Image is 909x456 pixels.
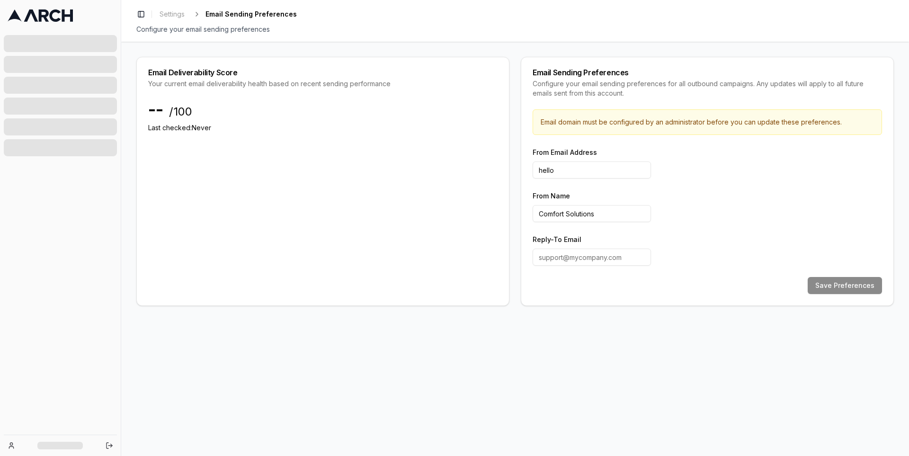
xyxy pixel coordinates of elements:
span: /100 [169,104,192,119]
label: From Email Address [533,148,597,156]
span: Email Sending Preferences [205,9,297,19]
div: Email Deliverability Score [148,69,498,76]
a: Settings [156,8,188,21]
span: -- [148,100,163,119]
button: Log out [103,439,116,452]
p: Email domain must be configured by an administrator before you can update these preferences. [541,117,874,127]
div: Email Sending Preferences [533,69,882,76]
span: Settings [160,9,185,19]
div: Configure your email sending preferences [136,25,894,34]
input: hello [533,161,651,179]
label: From Name [533,192,570,200]
nav: breadcrumb [156,8,297,21]
input: support@mycompany.com [533,249,651,266]
div: Your current email deliverability health based on recent sending performance [148,79,498,89]
div: Configure your email sending preferences for all outbound campaigns. Any updates will apply to al... [533,79,882,98]
label: Reply-To Email [533,235,581,243]
input: Your Company Name [533,205,651,222]
p: Last checked: Never [148,123,498,133]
